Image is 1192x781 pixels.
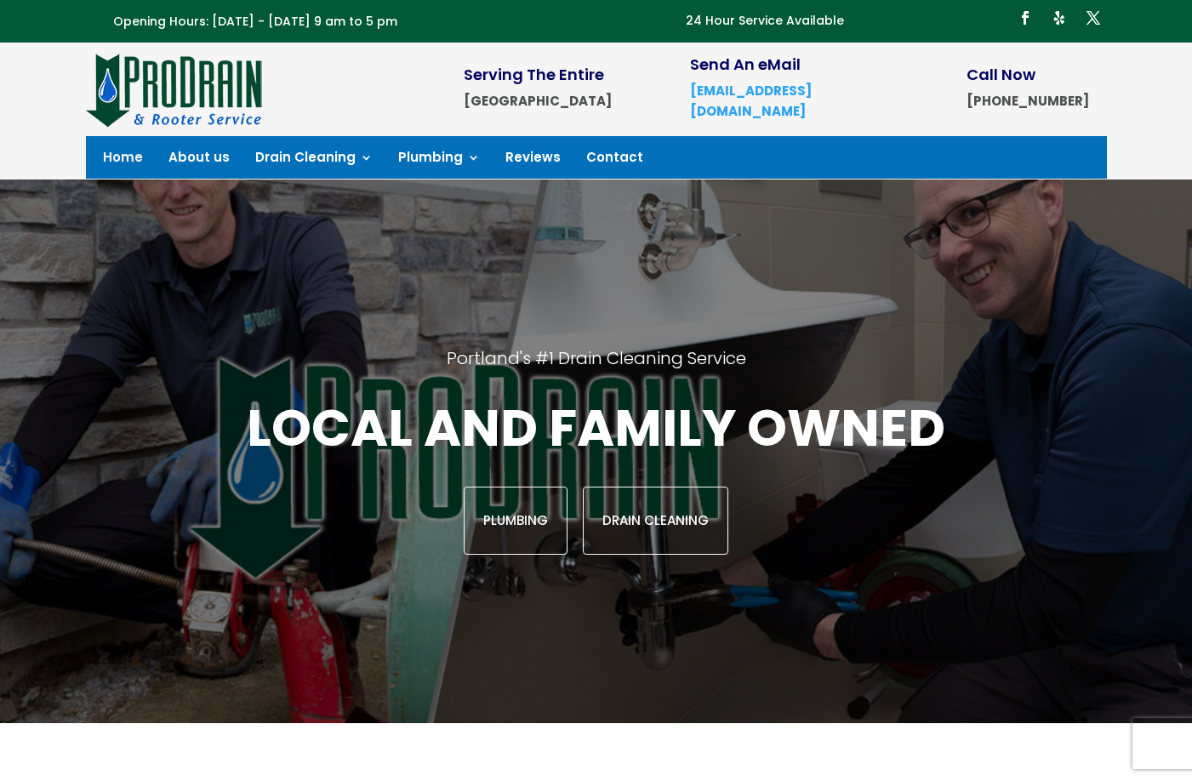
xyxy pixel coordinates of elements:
div: Local and family owned [156,395,1037,555]
a: About us [168,151,230,170]
a: Home [103,151,143,170]
span: Call Now [967,64,1035,85]
a: Follow on Yelp [1046,4,1073,31]
span: Serving The Entire [464,64,604,85]
a: Reviews [505,151,561,170]
a: Plumbing [464,487,567,555]
a: [EMAIL_ADDRESS][DOMAIN_NAME] [690,82,812,120]
p: 24 Hour Service Available [686,11,844,31]
a: Drain Cleaning [583,487,728,555]
a: Plumbing [398,151,480,170]
img: site-logo-100h [86,51,264,128]
h2: Portland's #1 Drain Cleaning Service [156,347,1037,395]
a: Contact [586,151,643,170]
a: Follow on Facebook [1012,4,1039,31]
a: Follow on X [1080,4,1107,31]
strong: [GEOGRAPHIC_DATA] [464,92,612,110]
span: Send An eMail [690,54,801,75]
span: Opening Hours: [DATE] - [DATE] 9 am to 5 pm [113,13,397,30]
strong: [PHONE_NUMBER] [967,92,1089,110]
a: Drain Cleaning [255,151,373,170]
